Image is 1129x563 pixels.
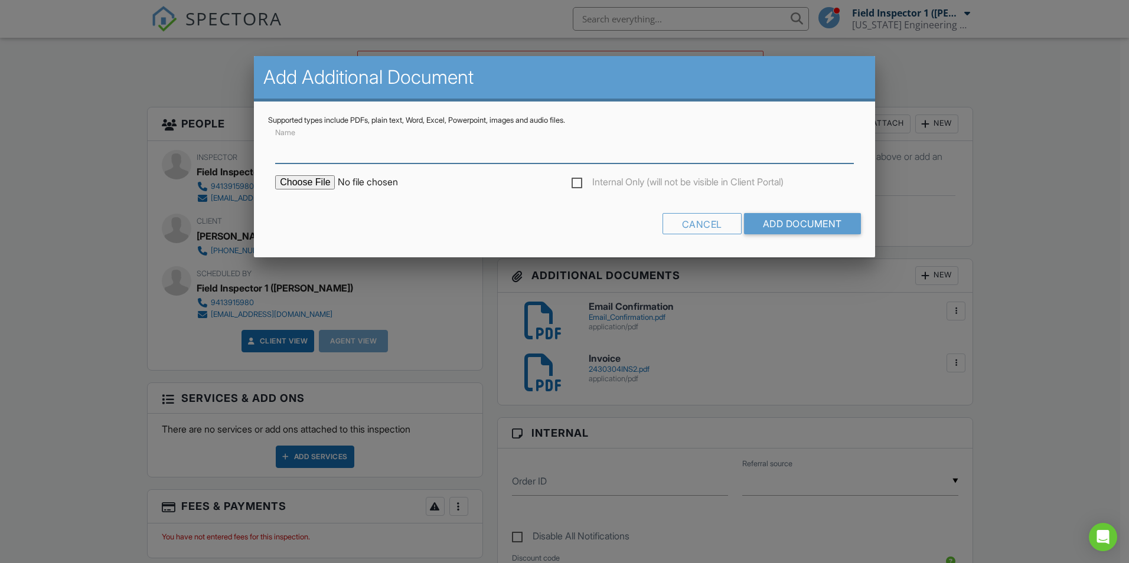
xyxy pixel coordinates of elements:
[268,116,861,125] div: Supported types include PDFs, plain text, Word, Excel, Powerpoint, images and audio files.
[663,213,742,234] div: Cancel
[572,176,784,191] label: Internal Only (will not be visible in Client Portal)
[263,66,866,89] h2: Add Additional Document
[275,127,295,138] label: Name
[744,213,861,234] input: Add Document
[1089,523,1117,551] div: Open Intercom Messenger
